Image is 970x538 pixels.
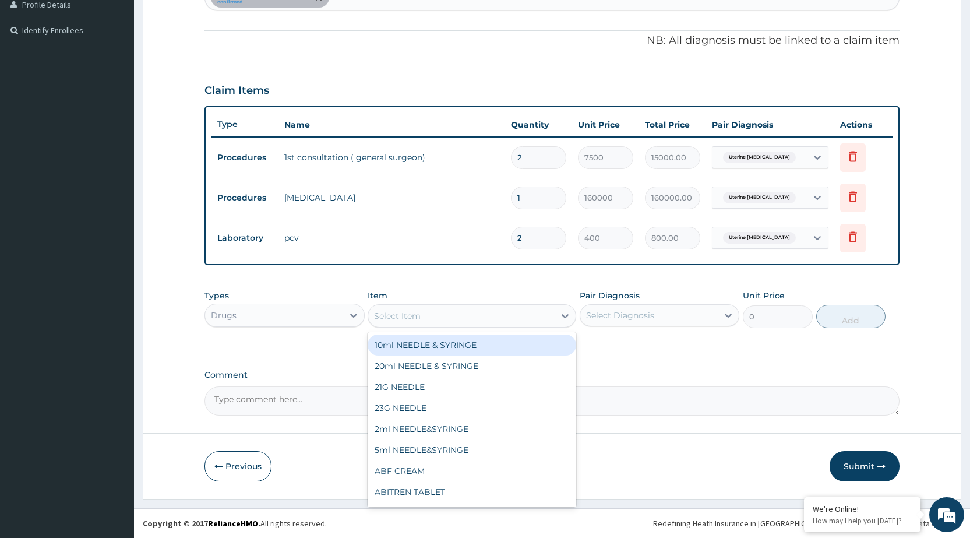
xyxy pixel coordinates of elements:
[368,481,576,502] div: ABITREN TABLET
[368,460,576,481] div: ABF CREAM
[204,451,271,481] button: Previous
[68,147,161,265] span: We're online!
[505,113,572,136] th: Quantity
[572,113,639,136] th: Unit Price
[580,290,640,301] label: Pair Diagnosis
[723,232,796,244] span: Uterine [MEDICAL_DATA]
[816,305,886,328] button: Add
[134,508,970,538] footer: All rights reserved.
[6,318,222,359] textarea: Type your message and hit 'Enter'
[211,114,278,135] th: Type
[586,310,654,321] div: Select Diagnosis
[723,192,796,203] span: Uterine [MEDICAL_DATA]
[211,147,278,168] td: Procedures
[813,504,912,514] div: We're Online!
[368,398,576,419] div: 23G NEEDLE
[830,451,900,481] button: Submit
[61,65,196,80] div: Chat with us now
[723,152,796,163] span: Uterine [MEDICAL_DATA]
[368,439,576,460] div: 5ml NEEDLE&SYRINGE
[143,518,260,529] strong: Copyright © 2017 .
[278,113,505,136] th: Name
[204,291,229,301] label: Types
[706,113,834,136] th: Pair Diagnosis
[368,335,576,356] div: 10ml NEEDLE & SYRINGE
[211,227,278,249] td: Laboratory
[743,290,785,301] label: Unit Price
[204,85,269,97] h3: Claim Items
[208,518,258,529] a: RelianceHMO
[211,310,237,321] div: Drugs
[278,226,505,249] td: pcv
[374,310,421,322] div: Select Item
[368,290,387,301] label: Item
[368,377,576,398] div: 21G NEEDLE
[653,518,961,529] div: Redefining Heath Insurance in [GEOGRAPHIC_DATA] using Telemedicine and Data Science!
[368,419,576,439] div: 2ml NEEDLE&SYRINGE
[22,58,47,87] img: d_794563401_company_1708531726252_794563401
[204,370,900,380] label: Comment
[204,33,900,48] p: NB: All diagnosis must be linked to a claim item
[278,146,505,169] td: 1st consultation ( general surgeon)
[834,113,893,136] th: Actions
[368,502,576,523] div: Aceclofenae 200mg SR/TAB
[639,113,706,136] th: Total Price
[211,187,278,209] td: Procedures
[191,6,219,34] div: Minimize live chat window
[368,356,576,377] div: 20ml NEEDLE & SYRINGE
[813,516,912,526] p: How may I help you today?
[278,186,505,209] td: [MEDICAL_DATA]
